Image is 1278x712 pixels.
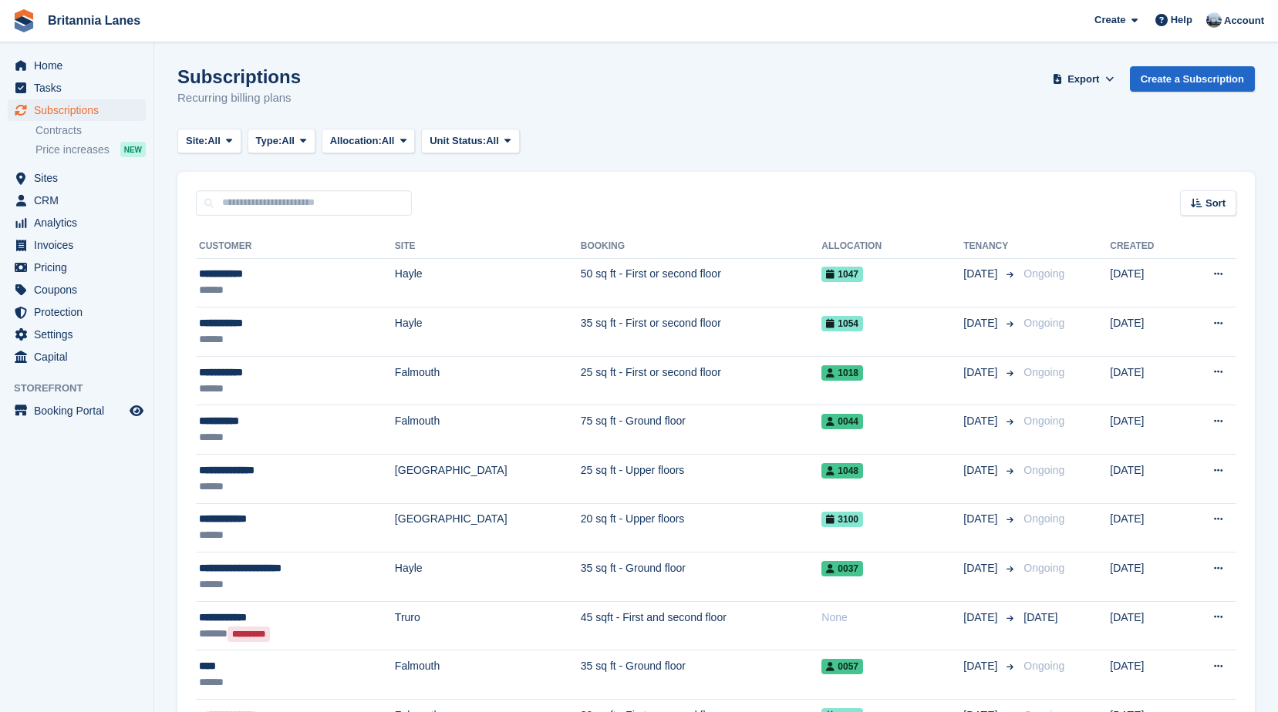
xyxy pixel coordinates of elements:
[34,257,126,278] span: Pricing
[1023,464,1064,476] span: Ongoing
[1110,405,1182,455] td: [DATE]
[821,561,863,576] span: 0037
[34,77,126,99] span: Tasks
[8,301,146,323] a: menu
[8,55,146,76] a: menu
[486,133,499,149] span: All
[8,190,146,211] a: menu
[34,301,126,323] span: Protection
[1130,66,1255,92] a: Create a Subscription
[1206,196,1226,211] span: Sort
[581,552,822,602] td: 35 sq ft - Ground floor
[821,267,863,282] span: 1047
[8,234,146,256] a: menu
[322,129,416,154] button: Allocation: All
[196,234,395,259] th: Customer
[34,324,126,345] span: Settings
[963,413,1000,429] span: [DATE]
[1110,307,1182,357] td: [DATE]
[42,8,147,33] a: Britannia Lanes
[963,266,1000,282] span: [DATE]
[1023,317,1064,329] span: Ongoing
[14,381,153,396] span: Storefront
[821,463,863,479] span: 1048
[1110,258,1182,307] td: [DATE]
[821,365,863,381] span: 1018
[821,414,863,429] span: 0044
[581,601,822,650] td: 45 sqft - First and second floor
[330,133,382,149] span: Allocation:
[963,658,1000,674] span: [DATE]
[963,315,1000,331] span: [DATE]
[581,258,822,307] td: 50 sq ft - First or second floor
[581,455,822,504] td: 25 sq ft - Upper floors
[395,552,581,602] td: Hayle
[1023,366,1064,378] span: Ongoing
[1023,267,1064,280] span: Ongoing
[963,462,1000,479] span: [DATE]
[1110,234,1182,259] th: Created
[963,234,1017,259] th: Tenancy
[430,133,486,149] span: Unit Status:
[963,364,1000,381] span: [DATE]
[186,133,207,149] span: Site:
[1110,650,1182,700] td: [DATE]
[177,66,301,87] h1: Subscriptions
[8,400,146,421] a: menu
[1110,455,1182,504] td: [DATE]
[1067,72,1099,87] span: Export
[581,503,822,552] td: 20 sq ft - Upper floors
[395,601,581,650] td: Truro
[395,455,581,504] td: [GEOGRAPHIC_DATA]
[120,142,146,157] div: NEW
[395,307,581,357] td: Hayle
[395,650,581,700] td: Falmouth
[581,405,822,455] td: 75 sq ft - Ground floor
[1206,12,1222,28] img: John Millership
[34,55,126,76] span: Home
[34,99,126,121] span: Subscriptions
[1023,512,1064,525] span: Ongoing
[34,234,126,256] span: Invoices
[421,129,519,154] button: Unit Status: All
[395,258,581,307] td: Hayle
[1023,611,1057,623] span: [DATE]
[1050,66,1118,92] button: Export
[821,512,863,527] span: 3100
[35,143,110,157] span: Price increases
[1171,12,1192,28] span: Help
[248,129,315,154] button: Type: All
[34,212,126,233] span: Analytics
[8,279,146,301] a: menu
[34,346,126,368] span: Capital
[581,307,822,357] td: 35 sq ft - First or second floor
[177,129,241,154] button: Site: All
[963,511,1000,527] span: [DATE]
[395,234,581,259] th: Site
[35,141,146,158] a: Price increases NEW
[1110,503,1182,552] td: [DATE]
[34,167,126,189] span: Sites
[395,405,581,455] td: Falmouth
[581,234,822,259] th: Booking
[127,401,146,420] a: Preview store
[1023,562,1064,574] span: Ongoing
[8,167,146,189] a: menu
[821,659,863,674] span: 0057
[34,400,126,421] span: Booking Portal
[382,133,395,149] span: All
[581,650,822,700] td: 35 sq ft - Ground floor
[821,610,963,626] div: None
[177,89,301,107] p: Recurring billing plans
[8,212,146,233] a: menu
[1110,601,1182,650] td: [DATE]
[34,279,126,301] span: Coupons
[1023,415,1064,427] span: Ongoing
[35,123,146,138] a: Contracts
[1110,552,1182,602] td: [DATE]
[8,257,146,278] a: menu
[282,133,295,149] span: All
[963,560,1000,576] span: [DATE]
[963,610,1000,626] span: [DATE]
[1224,13,1264,29] span: Account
